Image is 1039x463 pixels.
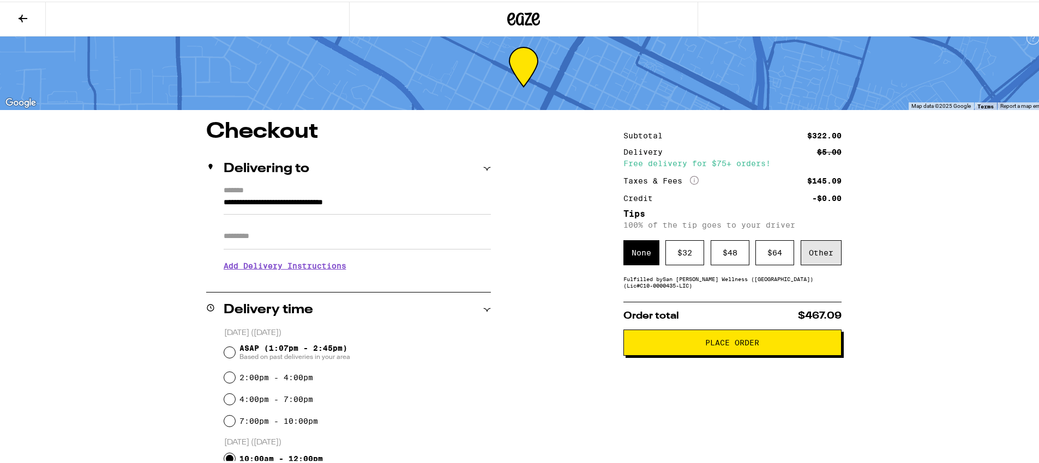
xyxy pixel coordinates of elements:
[623,239,659,264] div: None
[3,94,39,108] a: Open this area in Google Maps (opens a new window)
[623,130,670,138] div: Subtotal
[623,174,699,184] div: Taxes & Fees
[224,277,491,285] p: We'll contact you at [PHONE_NUMBER] when we arrive
[665,239,704,264] div: $ 32
[623,208,842,217] h5: Tips
[911,101,971,107] span: Map data ©2025 Google
[224,326,491,337] p: [DATE] ([DATE])
[977,101,994,108] a: Terms
[798,309,842,319] span: $467.09
[807,130,842,138] div: $322.00
[801,239,842,264] div: Other
[623,158,842,166] div: Free delivery for $75+ orders!
[3,94,39,108] img: Google
[623,219,842,228] p: 100% of the tip goes to your driver
[623,309,679,319] span: Order total
[7,8,79,16] span: Hi. Need any help?
[755,239,794,264] div: $ 64
[239,351,350,360] span: Based on past deliveries in your area
[807,175,842,183] div: $145.09
[623,274,842,287] div: Fulfilled by San [PERSON_NAME] Wellness ([GEOGRAPHIC_DATA]) (Lic# C10-0000435-LIC )
[224,302,313,315] h2: Delivery time
[623,193,660,200] div: Credit
[623,328,842,354] button: Place Order
[224,436,491,446] p: [DATE] ([DATE])
[812,193,842,200] div: -$0.00
[206,119,491,141] h1: Checkout
[623,147,670,154] div: Delivery
[817,147,842,154] div: $5.00
[239,342,350,360] span: ASAP (1:07pm - 2:45pm)
[705,337,759,345] span: Place Order
[239,453,323,461] label: 10:00am - 12:00pm
[224,161,309,174] h2: Delivering to
[711,239,749,264] div: $ 48
[239,415,318,424] label: 7:00pm - 10:00pm
[239,371,313,380] label: 2:00pm - 4:00pm
[239,393,313,402] label: 4:00pm - 7:00pm
[224,252,491,277] h3: Add Delivery Instructions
